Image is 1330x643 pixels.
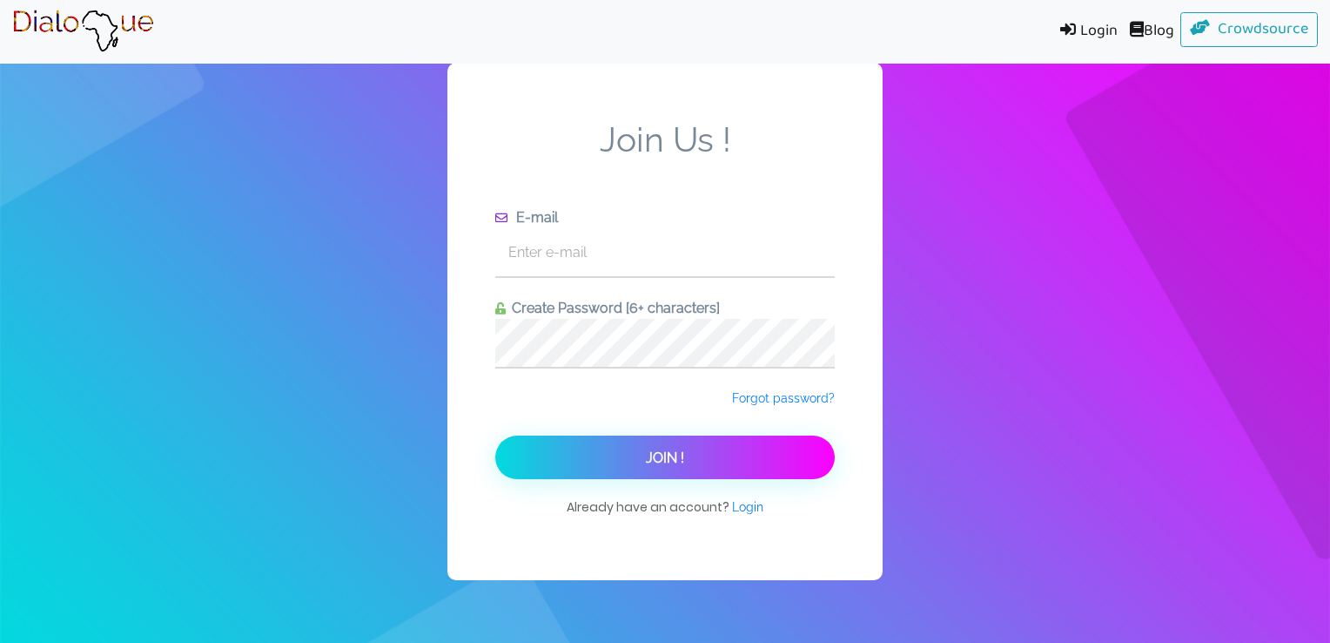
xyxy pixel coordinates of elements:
span: Create Password [6+ characters] [506,300,720,316]
span: Join Us ! [495,119,835,207]
a: Forgot password? [732,389,835,407]
span: Already have an account? [567,497,763,533]
span: Forgot password? [732,391,835,405]
img: Brand [12,10,154,53]
a: Crowdsource [1180,12,1319,47]
span: E-mail [510,209,558,226]
button: Join ! [495,436,835,479]
a: Blog [1124,12,1180,51]
span: Join ! [646,450,684,466]
input: Enter e-mail [495,228,835,276]
span: Login [732,500,763,514]
a: Login [732,498,763,516]
a: Login [1047,12,1124,51]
